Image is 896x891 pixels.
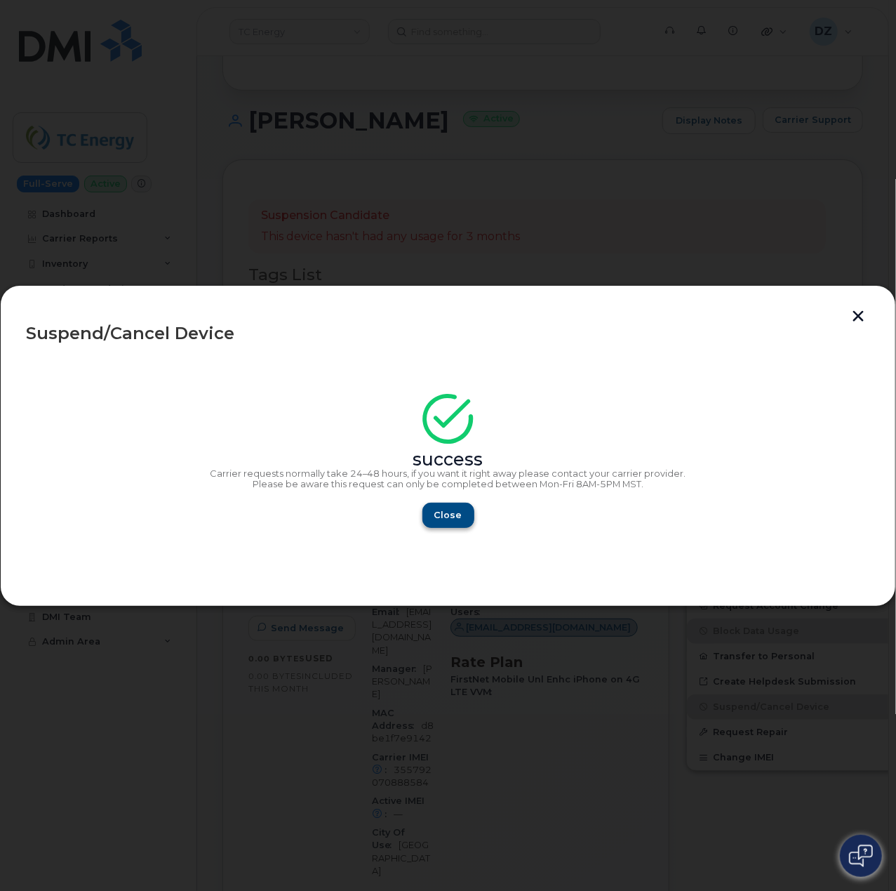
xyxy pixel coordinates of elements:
[849,845,873,867] img: Open chat
[26,479,870,490] p: Please be aware this request can only be completed between Mon-Fri 8AM-5PM MST.
[434,508,462,522] span: Close
[26,468,870,480] p: Carrier requests normally take 24–48 hours, if you want it right away please contact your carrier...
[26,454,870,466] div: success
[26,325,870,342] div: Suspend/Cancel Device
[422,503,474,528] button: Close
